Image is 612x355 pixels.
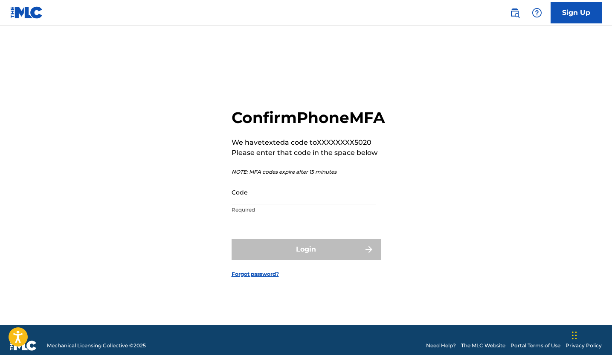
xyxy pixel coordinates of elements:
img: MLC Logo [10,6,43,19]
img: logo [10,341,37,351]
p: Please enter that code in the space below [232,148,385,158]
img: search [510,8,520,18]
a: Public Search [506,4,523,21]
span: Mechanical Licensing Collective © 2025 [47,342,146,349]
div: Drag [572,323,577,348]
p: NOTE: MFA codes expire after 15 minutes [232,168,385,176]
p: Required [232,206,376,214]
h2: Confirm Phone MFA [232,108,385,127]
a: Forgot password? [232,270,279,278]
a: Need Help? [426,342,456,349]
iframe: Chat Widget [569,314,612,355]
a: Privacy Policy [566,342,602,349]
a: Portal Terms of Use [510,342,560,349]
div: Help [528,4,545,21]
a: The MLC Website [461,342,505,349]
p: We have texted a code to XXXXXXXX5020 [232,137,385,148]
img: help [532,8,542,18]
a: Sign Up [551,2,602,23]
